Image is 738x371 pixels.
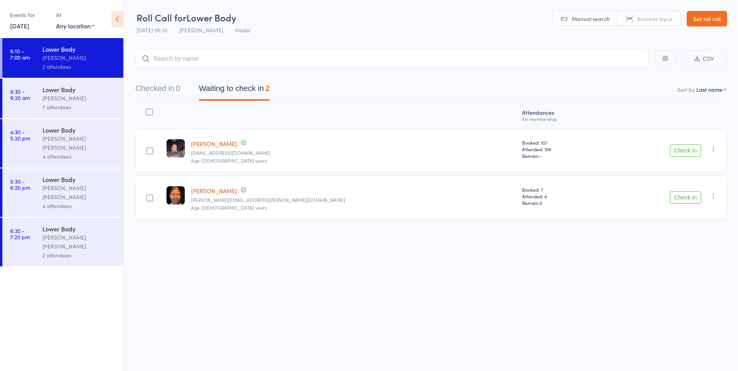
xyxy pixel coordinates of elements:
[42,233,117,251] div: [PERSON_NAME] [PERSON_NAME]
[167,186,185,205] img: image1734206417.png
[191,150,515,156] small: ctezjr@gmail.com
[10,21,29,30] a: [DATE]
[522,152,600,159] span: Remain:
[191,197,515,203] small: garcia.leticia.79@gmail.com
[42,251,117,260] div: 2 attendees
[522,139,600,146] span: Booked: 107
[42,184,117,201] div: [PERSON_NAME] [PERSON_NAME]
[167,139,185,157] img: image1627344706.png
[670,144,701,157] button: Check in
[519,105,603,125] div: Atten­dances
[135,50,649,68] input: Search by name
[2,38,123,78] a: 6:10 -7:00 amLower Body[PERSON_NAME]2 attendees
[42,126,117,134] div: Lower Body
[42,94,117,103] div: [PERSON_NAME]
[677,86,695,93] label: Sort by
[135,80,180,101] button: Checked in0
[682,51,726,67] button: CSV
[191,157,267,164] span: Age: [DEMOGRAPHIC_DATA] years
[42,103,117,112] div: 7 attendees
[137,26,167,34] span: [DATE] 06:10
[199,80,270,101] button: Waiting to check in2
[42,201,117,210] div: 4 attendees
[235,26,250,34] span: Visalia
[10,227,30,240] time: 6:30 - 7:20 pm
[540,199,542,206] span: 5
[522,146,600,152] span: Attended: 106
[540,152,542,159] span: -
[56,9,95,21] div: At
[572,15,610,23] span: Manual search
[637,15,672,23] span: Scanner input
[42,62,117,71] div: 2 attendees
[42,152,117,161] div: 4 attendees
[10,9,48,21] div: Events for
[42,85,117,94] div: Lower Body
[2,119,123,168] a: 4:30 -5:20 pmLower Body[PERSON_NAME] [PERSON_NAME]4 attendees
[42,53,117,62] div: [PERSON_NAME]
[10,88,30,101] time: 8:30 - 9:20 am
[191,140,237,148] a: [PERSON_NAME]
[42,224,117,233] div: Lower Body
[42,134,117,152] div: [PERSON_NAME] [PERSON_NAME]
[2,168,123,217] a: 5:30 -6:20 pmLower Body[PERSON_NAME] [PERSON_NAME]4 attendees
[522,116,600,121] div: for membership
[522,193,600,199] span: Attended: 4
[522,199,600,206] span: Remain:
[265,84,270,93] div: 2
[10,178,30,191] time: 5:30 - 6:20 pm
[137,11,186,24] span: Roll Call for
[2,218,123,266] a: 6:30 -7:20 pmLower Body[PERSON_NAME] [PERSON_NAME]2 attendees
[191,204,267,211] span: Age: [DEMOGRAPHIC_DATA] years
[186,11,236,24] span: Lower Body
[687,11,727,26] a: Exit roll call
[10,129,30,141] time: 4:30 - 5:20 pm
[56,21,95,30] div: Any location
[42,45,117,53] div: Lower Body
[670,191,701,204] button: Check in
[696,86,722,93] div: Last name
[191,187,237,195] a: [PERSON_NAME]
[2,79,123,118] a: 8:30 -9:20 amLower Body[PERSON_NAME]7 attendees
[42,175,117,184] div: Lower Body
[176,84,180,93] div: 0
[522,186,600,193] span: Booked: 7
[179,26,223,34] span: [PERSON_NAME]
[10,48,30,60] time: 6:10 - 7:00 am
